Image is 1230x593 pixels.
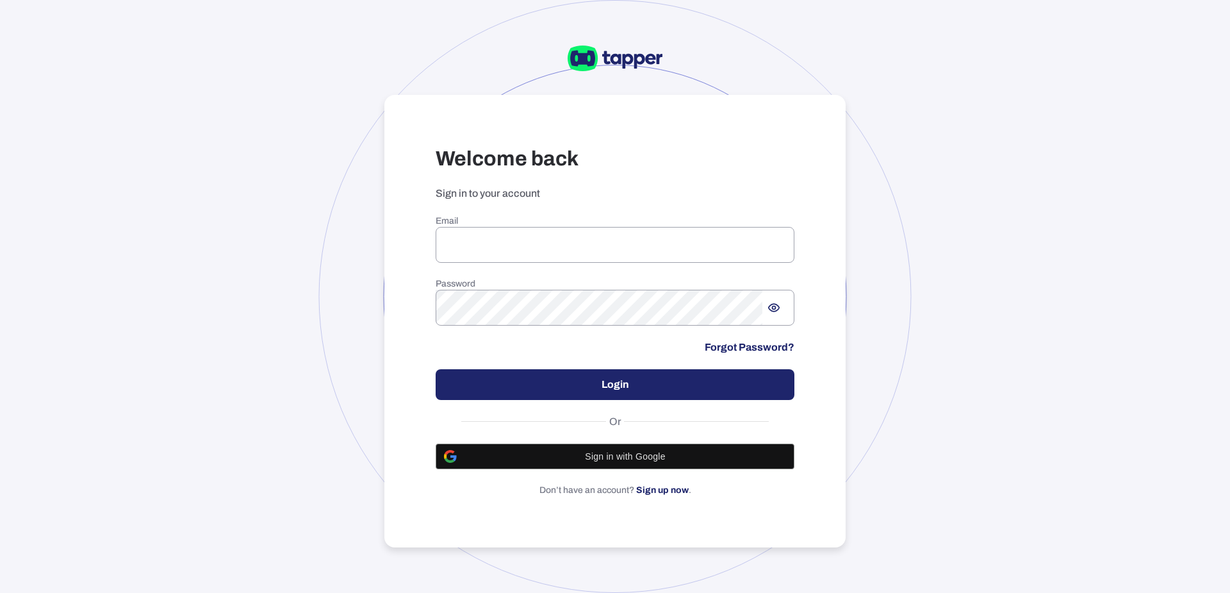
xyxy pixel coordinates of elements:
[606,415,625,428] span: Or
[436,187,794,200] p: Sign in to your account
[636,485,689,495] a: Sign up now
[705,341,794,354] a: Forgot Password?
[436,485,794,496] p: Don’t have an account? .
[436,444,794,469] button: Sign in with Google
[436,278,794,290] h6: Password
[436,146,794,172] h3: Welcome back
[762,296,785,319] button: Show password
[436,215,794,227] h6: Email
[464,451,786,462] span: Sign in with Google
[436,369,794,400] button: Login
